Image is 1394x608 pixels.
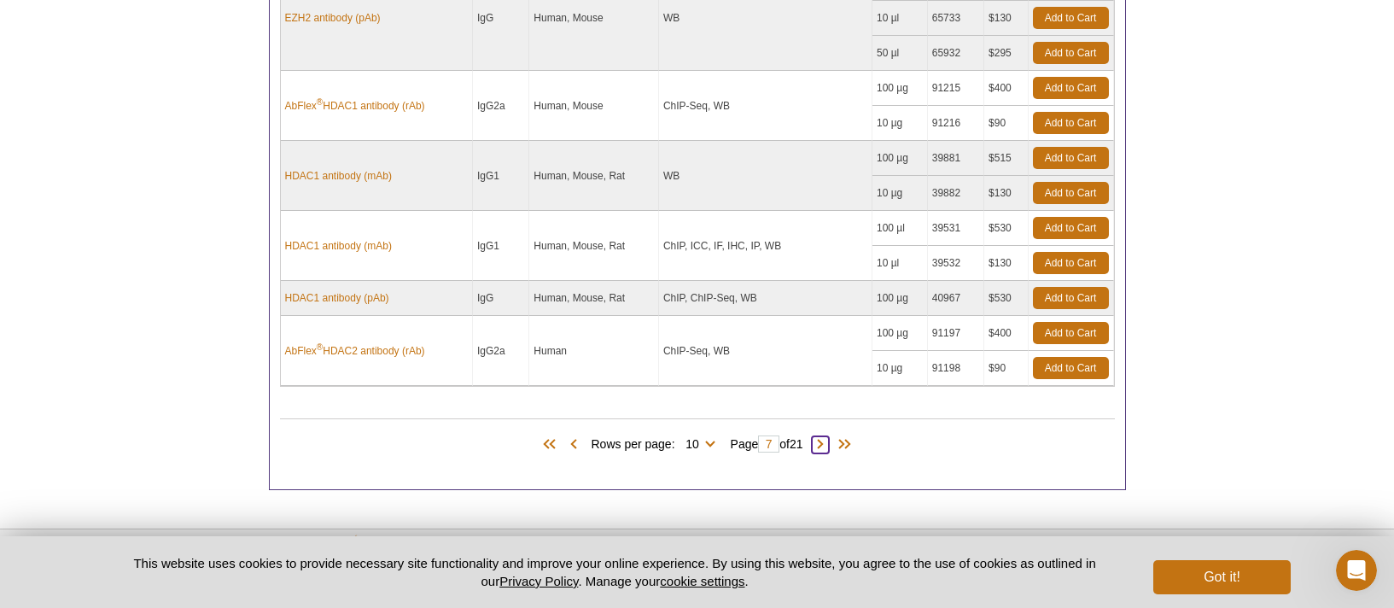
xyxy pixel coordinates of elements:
[1033,7,1109,29] a: Add to Cart
[529,71,659,141] td: Human, Mouse
[872,141,928,176] td: 100 µg
[260,529,457,599] img: Active Motif,
[659,211,872,281] td: ChIP, ICC, IF, IHC, IP, WB
[473,71,529,141] td: IgG2a
[872,316,928,351] td: 100 µg
[928,316,984,351] td: 91197
[1033,147,1109,169] a: Add to Cart
[984,281,1028,316] td: $530
[285,98,425,114] a: AbFlex®HDAC1 antibody (rAb)
[285,10,381,26] a: EZH2 antibody (pAb)
[473,141,529,211] td: IgG1
[285,290,389,306] a: HDAC1 antibody (pAb)
[984,176,1028,211] td: $130
[984,246,1028,281] td: $130
[984,71,1028,106] td: $400
[1033,112,1109,134] a: Add to Cart
[872,351,928,386] td: 10 µg
[722,436,812,453] span: Page of
[540,436,565,453] span: First Page
[317,97,323,107] sup: ®
[928,351,984,386] td: 91198
[1336,550,1377,591] iframe: Intercom live chat
[1033,287,1109,309] a: Add to Cart
[660,574,744,588] button: cookie settings
[104,554,1126,590] p: This website uses cookies to provide necessary site functionality and improve your online experie...
[1033,322,1109,344] a: Add to Cart
[285,343,425,359] a: AbFlex®HDAC2 antibody (rAb)
[565,436,582,453] span: Previous Page
[928,36,984,71] td: 65932
[984,1,1028,36] td: $130
[473,211,529,281] td: IgG1
[1033,357,1109,379] a: Add to Cart
[1153,560,1290,594] button: Got it!
[984,36,1028,71] td: $295
[984,211,1028,246] td: $530
[659,141,872,211] td: WB
[829,436,854,453] span: Last Page
[984,316,1028,351] td: $400
[529,281,659,316] td: Human, Mouse, Rat
[659,316,872,386] td: ChIP-Seq, WB
[529,211,659,281] td: Human, Mouse, Rat
[659,71,872,141] td: ChIP-Seq, WB
[928,71,984,106] td: 91215
[872,176,928,211] td: 10 µg
[984,106,1028,141] td: $90
[1033,77,1109,99] a: Add to Cart
[928,281,984,316] td: 40967
[984,141,1028,176] td: $515
[928,1,984,36] td: 65733
[1033,217,1109,239] a: Add to Cart
[285,238,392,254] a: HDAC1 antibody (mAb)
[872,281,928,316] td: 100 µg
[928,176,984,211] td: 39882
[317,342,323,352] sup: ®
[659,281,872,316] td: ChIP, ChIP-Seq, WB
[1033,42,1109,64] a: Add to Cart
[529,316,659,386] td: Human
[499,574,578,588] a: Privacy Policy
[1033,182,1109,204] a: Add to Cart
[812,436,829,453] span: Next Page
[872,36,928,71] td: 50 µl
[1033,252,1109,274] a: Add to Cart
[473,281,529,316] td: IgG
[872,1,928,36] td: 10 µl
[790,437,803,451] span: 21
[928,106,984,141] td: 91216
[928,141,984,176] td: 39881
[872,211,928,246] td: 100 µl
[529,141,659,211] td: Human, Mouse, Rat
[872,106,928,141] td: 10 µg
[984,351,1028,386] td: $90
[928,246,984,281] td: 39532
[928,211,984,246] td: 39531
[591,435,721,452] span: Rows per page:
[473,316,529,386] td: IgG2a
[285,168,392,184] a: HDAC1 antibody (mAb)
[872,246,928,281] td: 10 µl
[872,71,928,106] td: 100 µg
[280,418,1115,419] h2: Products (207)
